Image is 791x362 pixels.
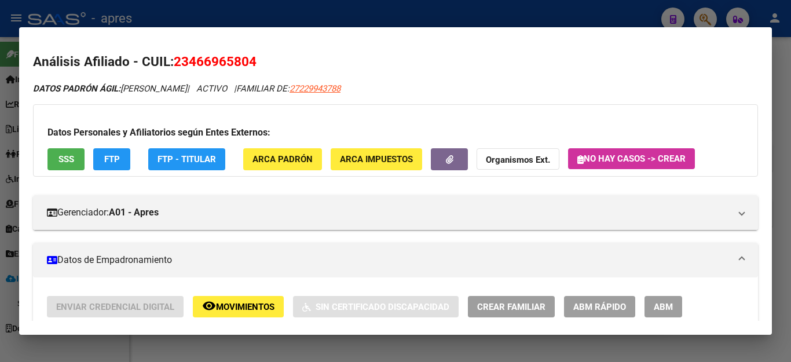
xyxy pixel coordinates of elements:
[752,323,779,350] iframe: Intercom live chat
[568,148,695,169] button: No hay casos -> Crear
[573,302,626,312] span: ABM Rápido
[47,148,85,170] button: SSS
[577,153,686,164] span: No hay casos -> Crear
[202,299,216,313] mat-icon: remove_red_eye
[33,52,758,72] h2: Análisis Afiliado - CUIL:
[93,148,130,170] button: FTP
[47,296,184,317] button: Enviar Credencial Digital
[477,302,545,312] span: Crear Familiar
[252,155,313,165] span: ARCA Padrón
[104,155,120,165] span: FTP
[174,54,257,69] span: 23466965804
[477,148,559,170] button: Organismos Ext.
[109,206,159,220] strong: A01 - Apres
[644,296,682,317] button: ABM
[243,148,322,170] button: ARCA Padrón
[331,148,422,170] button: ARCA Impuestos
[33,83,340,94] i: | ACTIVO |
[486,155,550,166] strong: Organismos Ext.
[193,296,284,317] button: Movimientos
[564,296,635,317] button: ABM Rápido
[340,155,413,165] span: ARCA Impuestos
[654,302,673,312] span: ABM
[47,126,744,140] h3: Datos Personales y Afiliatorios según Entes Externos:
[33,83,120,94] strong: DATOS PADRÓN ÁGIL:
[33,195,758,230] mat-expansion-panel-header: Gerenciador:A01 - Apres
[47,253,730,267] mat-panel-title: Datos de Empadronamiento
[468,296,555,317] button: Crear Familiar
[58,155,74,165] span: SSS
[316,302,449,312] span: Sin Certificado Discapacidad
[33,243,758,277] mat-expansion-panel-header: Datos de Empadronamiento
[33,83,187,94] span: [PERSON_NAME]
[47,206,730,220] mat-panel-title: Gerenciador:
[236,83,340,94] span: FAMILIAR DE:
[56,302,174,312] span: Enviar Credencial Digital
[293,296,459,317] button: Sin Certificado Discapacidad
[216,302,274,312] span: Movimientos
[148,148,225,170] button: FTP - Titular
[290,83,340,94] span: 27229943788
[158,155,216,165] span: FTP - Titular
